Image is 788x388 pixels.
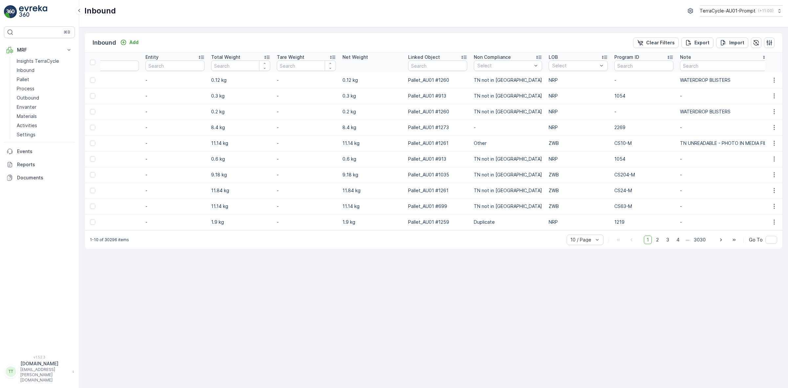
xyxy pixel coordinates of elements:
[549,54,558,60] p: LOB
[342,203,402,210] p: 11.14 kg
[549,140,608,147] p: ZWB
[93,38,116,47] p: Inbound
[408,156,467,162] p: Pallet_AU01 #913
[211,156,270,162] p: 0.6 kg
[342,77,402,83] p: 0.12 kg
[342,93,402,99] p: 0.3 kg
[614,124,673,131] p: 2269
[408,203,467,210] p: Pallet_AU01 #699
[145,156,205,162] p: -
[408,140,467,147] p: Pallet_AU01 #1261
[80,77,139,83] p: -
[4,171,75,184] a: Documents
[408,54,440,60] p: Linked Object
[277,54,304,60] p: Tare Weight
[474,54,511,60] p: Non Compliance
[646,39,675,46] p: Clear Filters
[408,60,467,71] input: Search
[474,171,542,178] p: TN not in [GEOGRAPHIC_DATA]
[474,187,542,194] p: TN not in [GEOGRAPHIC_DATA]
[6,366,16,377] div: TT
[90,172,95,177] div: Toggle Row Selected
[145,187,205,194] p: -
[277,77,336,83] p: -
[14,66,75,75] a: Inbound
[277,124,336,131] p: -
[408,171,467,178] p: Pallet_AU01 #1035
[64,30,70,35] p: ⌘B
[342,156,402,162] p: 0.6 kg
[680,108,769,115] p: WATERDROP BLISTERS
[614,54,639,60] p: Program ID
[4,355,75,359] span: v 1.52.3
[614,203,673,210] p: CS63-M
[549,203,608,210] p: ZWB
[680,203,769,210] p: -
[277,187,336,194] p: -
[474,77,542,83] p: TN not in [GEOGRAPHIC_DATA]
[17,174,72,181] p: Documents
[17,95,39,101] p: Outbound
[408,219,467,225] p: Pallet_AU01 #1259
[4,158,75,171] a: Reports
[20,360,69,367] p: [DOMAIN_NAME]
[277,156,336,162] p: -
[145,219,205,225] p: -
[90,188,95,193] div: Toggle Row Selected
[342,219,402,225] p: 1.9 kg
[680,219,769,225] p: -
[342,124,402,131] p: 8.4 kg
[211,171,270,178] p: 9.18 kg
[145,54,159,60] p: Entity
[549,156,608,162] p: NRP
[90,125,95,130] div: Toggle Row Selected
[14,93,75,103] a: Outbound
[729,39,744,46] p: Import
[90,204,95,209] div: Toggle Row Selected
[19,5,47,18] img: logo_light-DOdMpM7g.png
[342,108,402,115] p: 0.2 kg
[549,77,608,83] p: NRP
[663,236,672,244] span: 3
[17,104,36,110] p: Envanter
[118,38,141,46] button: Add
[17,161,72,168] p: Reports
[408,93,467,99] p: Pallet_AU01 #913
[277,171,336,178] p: -
[277,108,336,115] p: -
[474,108,542,115] p: TN not in [GEOGRAPHIC_DATA]
[4,43,75,57] button: MRF
[17,85,34,92] p: Process
[277,93,336,99] p: -
[211,60,270,71] input: Search
[408,108,467,115] p: Pallet_AU01 #1260
[4,360,75,383] button: TT[DOMAIN_NAME][EMAIL_ADDRESS][PERSON_NAME][DOMAIN_NAME]
[17,58,59,64] p: Insights TerraCycle
[700,5,783,16] button: TerraCycle-AU01-Prompt(+11:00)
[17,76,29,83] p: Pallet
[277,203,336,210] p: -
[691,236,709,244] span: 3030
[614,171,673,178] p: CS204-M
[80,171,139,178] p: -
[145,108,205,115] p: -
[211,93,270,99] p: 0.3 kg
[686,236,689,244] p: ...
[680,187,769,194] p: -
[408,77,467,83] p: Pallet_AU01 #1260
[90,109,95,114] div: Toggle Row Selected
[129,39,139,46] p: Add
[14,112,75,121] a: Materials
[17,67,34,74] p: Inbound
[17,131,35,138] p: Settings
[680,77,769,83] p: WATERDROP BLISTERS
[211,54,240,60] p: Total Weight
[14,130,75,139] a: Settings
[20,367,69,383] p: [EMAIL_ADDRESS][PERSON_NAME][DOMAIN_NAME]
[90,78,95,83] div: Toggle Row Selected
[14,121,75,130] a: Activities
[680,60,769,71] input: Search
[474,156,542,162] p: TN not in [GEOGRAPHIC_DATA]
[277,60,336,71] input: Search
[17,122,37,129] p: Activities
